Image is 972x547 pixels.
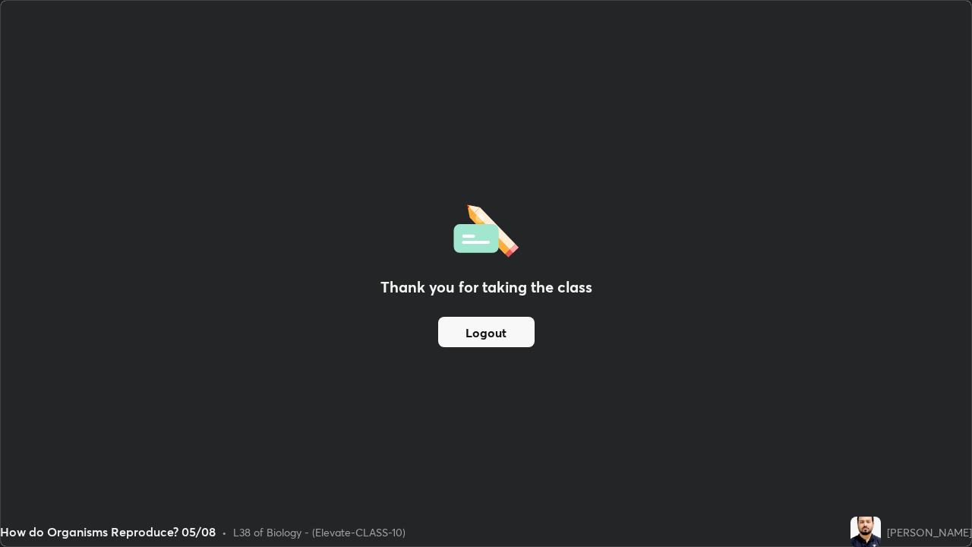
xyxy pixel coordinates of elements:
[380,276,592,299] h2: Thank you for taking the class
[850,517,881,547] img: b70e2f7e28e142109811dcc96d18e639.jpg
[453,200,519,258] img: offlineFeedback.1438e8b3.svg
[233,524,406,540] div: L38 of Biology - (Elevate-CLASS-10)
[887,524,972,540] div: [PERSON_NAME]
[222,524,227,540] div: •
[438,317,535,347] button: Logout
